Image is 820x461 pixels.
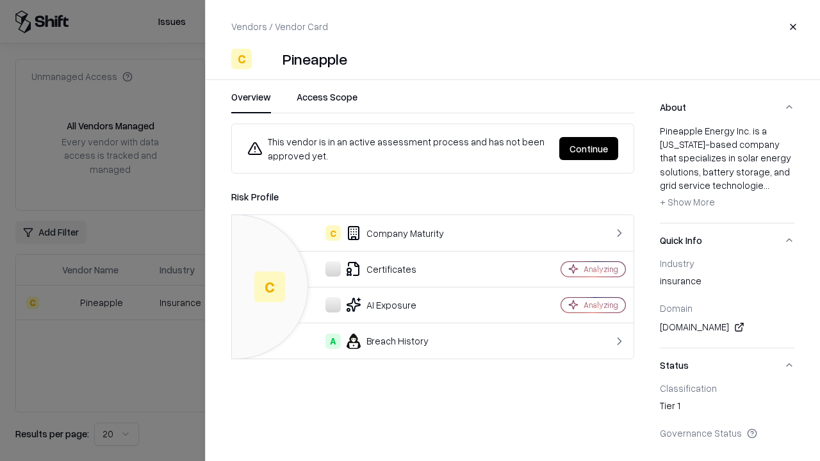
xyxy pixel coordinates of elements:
div: Pineapple Energy Inc. is a [US_STATE]-based company that specializes in solar energy solutions, b... [660,124,794,213]
div: C [325,225,341,241]
div: Quick Info [660,257,794,348]
div: Analyzing [584,264,618,275]
div: About [660,124,794,223]
div: Pineapple [283,49,347,69]
div: This vendor is in an active assessment process and has not been approved yet. [247,134,549,163]
div: Analyzing [584,300,618,311]
div: insurance [660,274,794,292]
button: About [660,90,794,124]
div: C [254,271,285,302]
div: [DOMAIN_NAME] [660,319,794,335]
div: Breach History [242,334,516,349]
div: Certificates [242,261,516,277]
span: + Show More [660,196,715,207]
button: + Show More [660,192,715,213]
div: Governance Status [660,427,794,439]
div: Company Maturity [242,225,516,241]
button: Access Scope [297,90,357,113]
button: Overview [231,90,271,113]
button: Continue [559,137,618,160]
div: C [231,49,252,69]
button: Status [660,348,794,382]
div: Industry [660,257,794,269]
img: Pineapple [257,49,277,69]
div: A [325,334,341,349]
button: Quick Info [660,223,794,257]
div: Tier 1 [660,399,794,417]
div: AI Exposure [242,297,516,312]
div: Classification [660,382,794,394]
span: ... [764,179,769,191]
div: Risk Profile [231,189,634,204]
div: Domain [660,302,794,314]
p: Vendors / Vendor Card [231,20,328,33]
